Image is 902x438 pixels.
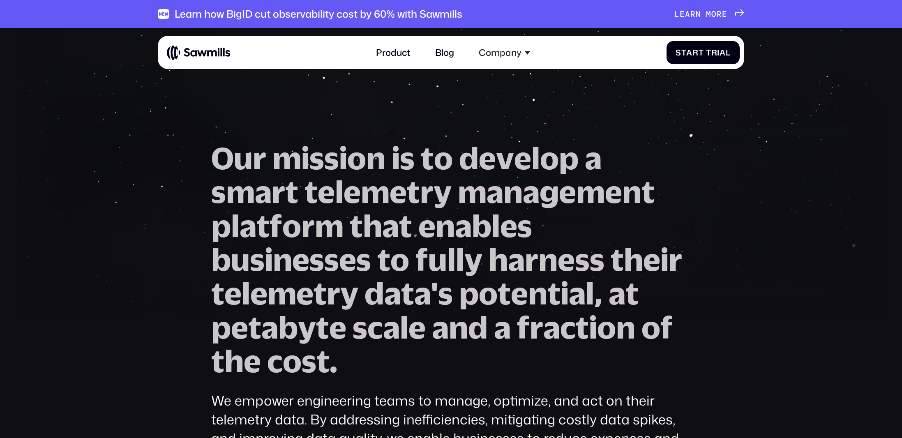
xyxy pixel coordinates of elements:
span: a [686,48,692,57]
span: a [609,276,625,310]
span: s [211,175,226,208]
span: t [350,209,363,242]
span: t [699,48,704,57]
span: e [722,9,727,19]
span: n [538,242,558,276]
span: r [272,175,285,208]
span: e [500,209,517,242]
span: d [364,276,384,310]
span: e [511,276,528,310]
span: f [517,310,530,344]
span: c [267,344,283,378]
span: r [717,9,722,19]
span: i [589,310,597,344]
span: s [309,141,324,175]
span: t [625,276,639,310]
span: c [560,310,576,344]
span: e [559,175,576,208]
span: e [231,310,248,344]
span: r [301,209,315,242]
span: e [605,175,622,208]
span: r [253,141,266,175]
span: s [400,141,415,175]
span: s [517,209,532,242]
span: t [641,175,655,208]
span: t [305,175,318,208]
span: l [242,276,250,310]
span: i [392,141,400,175]
span: p [459,276,479,310]
span: v [496,141,514,175]
span: a [255,175,272,208]
span: r [525,242,538,276]
span: a [720,48,726,57]
span: m [458,175,487,208]
span: o [390,242,409,276]
span: t [611,242,624,276]
span: a [685,9,690,19]
a: StartTrial [667,41,740,64]
span: e [329,310,346,344]
span: e [244,344,261,378]
span: h [363,209,382,242]
span: o [641,310,660,344]
span: a [508,242,525,276]
span: s [302,344,316,378]
span: u [231,242,250,276]
span: t [401,276,414,310]
span: e [390,175,407,208]
span: s [356,242,371,276]
span: l [231,209,240,242]
span: l [447,242,456,276]
span: b [472,209,491,242]
span: n [436,209,455,242]
span: c [367,310,383,344]
span: m [268,276,296,310]
span: r [530,310,543,344]
span: p [559,141,579,175]
span: h [624,242,643,276]
div: Company [479,47,521,58]
span: e [418,209,436,242]
span: O [211,141,234,175]
span: a [487,175,503,208]
span: i [301,141,309,175]
a: Blog [428,40,461,65]
span: m [706,9,711,19]
span: S [676,48,681,57]
span: g [540,175,559,208]
span: e [558,242,575,276]
a: Learnmore [674,9,744,19]
span: l [335,175,344,208]
span: e [514,141,531,175]
span: t [211,344,224,378]
span: b [211,242,231,276]
span: f [415,242,428,276]
span: t [547,276,561,310]
span: f [270,209,282,242]
span: e [344,175,361,208]
span: l [531,141,540,175]
span: t [316,344,330,378]
span: l [726,48,731,57]
span: a [261,310,278,344]
span: s [438,276,453,310]
span: o [282,209,301,242]
span: a [543,310,560,344]
span: n [696,9,701,19]
span: t [256,209,270,242]
span: s [575,242,590,276]
span: n [503,175,523,208]
div: Learn how BigID cut observability cost by 60% with Sawmills [175,8,462,20]
span: t [314,276,327,310]
span: m [272,141,301,175]
span: a [383,310,400,344]
span: u [234,141,253,175]
span: r [711,48,717,57]
span: h [489,242,508,276]
span: y [464,242,482,276]
span: l [586,276,594,310]
span: t [316,310,329,344]
span: e [296,276,314,310]
span: t [377,242,390,276]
